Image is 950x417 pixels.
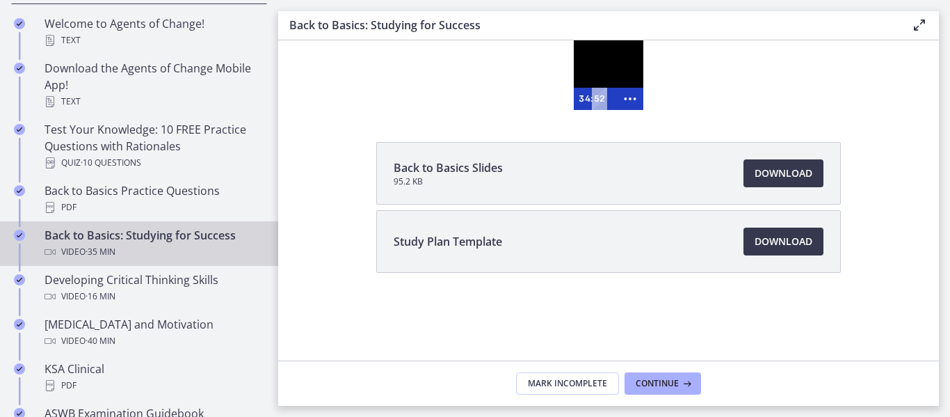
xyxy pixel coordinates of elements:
span: · 35 min [86,244,115,260]
div: Video [45,333,261,349]
div: Playbar [321,47,332,70]
div: Welcome to Agents of Change! [45,15,261,49]
span: Download [755,165,812,182]
i: Completed [14,124,25,135]
div: [MEDICAL_DATA] and Motivation [45,316,261,349]
div: PDF [45,377,261,394]
button: Continue [625,372,701,395]
span: Study Plan Template [394,233,502,250]
span: Mark Incomplete [528,378,607,389]
i: Completed [14,274,25,285]
div: Developing Critical Thinking Skills [45,272,261,305]
button: Show more buttons [339,47,365,70]
a: Download [743,228,823,255]
i: Completed [14,63,25,74]
i: Completed [14,363,25,375]
span: Download [755,233,812,250]
span: Continue [636,378,679,389]
iframe: Video Lesson [278,40,939,110]
div: Video [45,244,261,260]
i: Completed [14,18,25,29]
i: Completed [14,230,25,241]
div: Video [45,288,261,305]
h3: Back to Basics: Studying for Success [289,17,889,33]
div: Text [45,93,261,110]
div: Quiz [45,155,261,171]
div: KSA Clinical [45,361,261,394]
div: Test Your Knowledge: 10 FREE Practice Questions with Rationales [45,121,261,171]
button: Mark Incomplete [516,372,619,395]
div: Back to Basics Practice Questions [45,182,261,216]
i: Completed [14,319,25,330]
div: Text [45,32,261,49]
a: Download [743,159,823,187]
span: · 16 min [86,288,115,305]
span: Back to Basics Slides [394,159,503,176]
div: PDF [45,199,261,216]
div: Back to Basics: Studying for Success [45,227,261,260]
span: · 40 min [86,333,115,349]
div: Download the Agents of Change Mobile App! [45,60,261,110]
i: Completed [14,185,25,196]
span: · 10 Questions [81,155,141,171]
span: 95.2 KB [394,176,503,187]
